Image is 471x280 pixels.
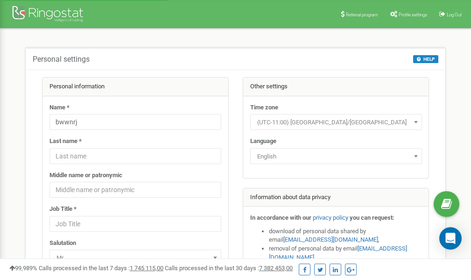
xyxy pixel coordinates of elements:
h5: Personal settings [33,55,90,64]
span: Mr. [49,250,221,266]
li: removal of personal data by email , [269,244,422,262]
u: 7 382 453,00 [259,265,293,272]
span: Calls processed in the last 7 days : [39,265,163,272]
label: Name * [49,103,70,112]
span: English [250,148,422,164]
label: Time zone [250,103,278,112]
span: (UTC-11:00) Pacific/Midway [250,114,422,130]
span: English [253,150,419,163]
div: Other settings [243,78,429,96]
label: Salutation [49,239,76,248]
span: Calls processed in the last 30 days : [165,265,293,272]
strong: In accordance with our [250,214,311,221]
input: Middle name or patronymic [49,182,221,198]
label: Language [250,137,276,146]
div: Information about data privacy [243,188,429,207]
div: Personal information [42,78,228,96]
li: download of personal data shared by email , [269,227,422,244]
input: Last name [49,148,221,164]
input: Job Title [49,216,221,232]
span: Mr. [53,251,218,265]
span: Profile settings [399,12,427,17]
span: 99,989% [9,265,37,272]
span: Log Out [447,12,462,17]
u: 1 745 115,00 [130,265,163,272]
label: Job Title * [49,205,77,214]
div: Open Intercom Messenger [439,227,462,250]
strong: you can request: [350,214,394,221]
label: Last name * [49,137,82,146]
a: [EMAIL_ADDRESS][DOMAIN_NAME] [283,236,378,243]
span: (UTC-11:00) Pacific/Midway [253,116,419,129]
label: Middle name or patronymic [49,171,122,180]
button: HELP [413,55,438,63]
a: privacy policy [313,214,348,221]
input: Name [49,114,221,130]
span: Referral program [346,12,378,17]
